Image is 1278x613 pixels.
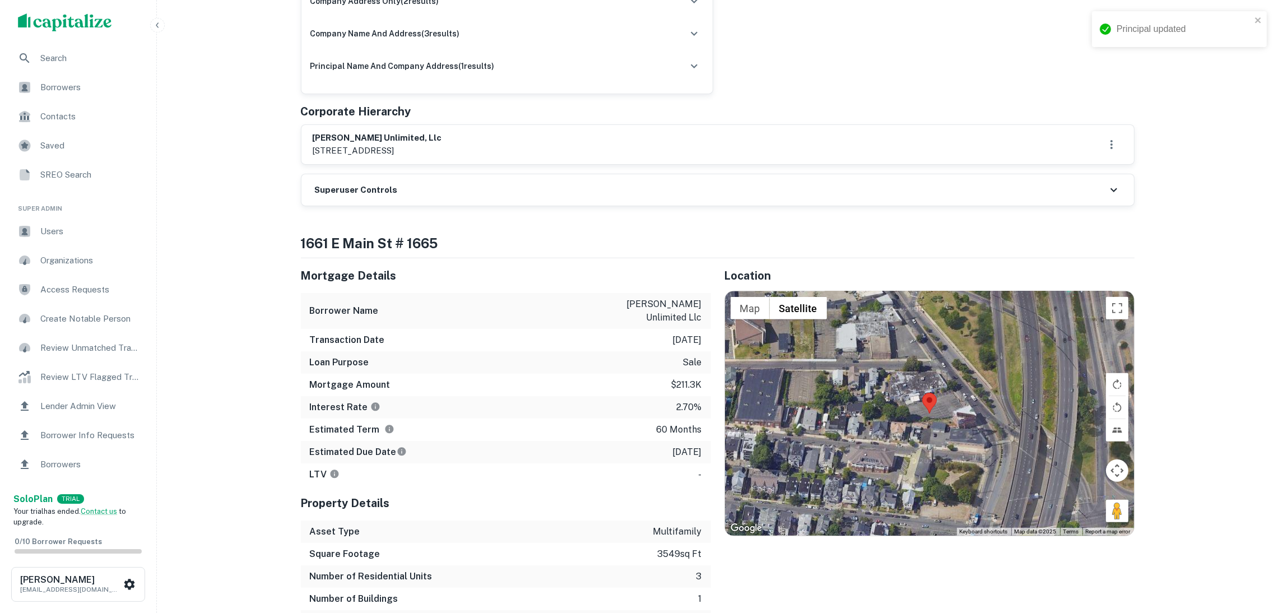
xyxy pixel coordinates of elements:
[310,423,394,436] h6: Estimated Term
[658,547,702,561] p: 3549 sq ft
[9,247,147,274] a: Organizations
[40,370,141,384] span: Review LTV Flagged Transactions
[13,493,53,506] a: SoloPlan
[683,356,702,369] p: sale
[301,267,711,284] h5: Mortgage Details
[9,132,147,159] a: Saved
[18,13,112,31] img: capitalize-logo.png
[310,570,433,583] h6: Number of Residential Units
[313,132,442,145] h6: [PERSON_NAME] unlimited, llc
[301,233,1135,253] h4: 1661 e main st # 1665
[13,507,126,527] span: Your trial has ended. to upgrade.
[310,445,407,459] h6: Estimated Due Date
[310,60,495,72] h6: principal name and company address ( 1 results)
[1106,297,1128,319] button: Toggle fullscreen view
[1106,459,1128,482] button: Map camera controls
[9,45,147,72] a: Search
[673,333,702,347] p: [DATE]
[1117,22,1251,36] div: Principal updated
[1106,500,1128,522] button: Drag Pegman onto the map to open Street View
[40,225,141,238] span: Users
[9,335,147,361] a: Review Unmatched Transactions
[20,575,121,584] h6: [PERSON_NAME]
[310,333,385,347] h6: Transaction Date
[40,81,141,94] span: Borrowers
[40,312,141,326] span: Create Notable Person
[40,110,141,123] span: Contacts
[9,451,147,478] a: Borrowers
[40,254,141,267] span: Organizations
[310,547,380,561] h6: Square Footage
[15,537,102,546] span: 0 / 10 Borrower Requests
[1086,528,1131,535] a: Report a map error
[9,393,147,420] a: Lender Admin View
[301,495,711,512] h5: Property Details
[40,283,141,296] span: Access Requests
[653,525,702,538] p: multifamily
[696,570,702,583] p: 3
[40,429,141,442] span: Borrower Info Requests
[370,402,380,412] svg: The interest rates displayed on the website are for informational purposes only and may be report...
[11,567,145,602] button: [PERSON_NAME][EMAIL_ADDRESS][DOMAIN_NAME]
[310,401,380,414] h6: Interest Rate
[9,191,147,218] li: Super Admin
[9,364,147,391] a: Review LTV Flagged Transactions
[310,378,391,392] h6: Mortgage Amount
[677,401,702,414] p: 2.70%
[40,458,141,471] span: Borrowers
[728,521,765,536] img: Google
[40,400,141,413] span: Lender Admin View
[673,445,702,459] p: [DATE]
[81,507,117,516] a: Contact us
[40,168,141,182] span: SREO Search
[9,276,147,303] a: Access Requests
[310,525,360,538] h6: Asset Type
[960,528,1008,536] button: Keyboard shortcuts
[9,422,147,449] a: Borrower Info Requests
[301,103,411,120] h5: Corporate Hierarchy
[40,139,141,152] span: Saved
[13,494,53,504] strong: Solo Plan
[9,161,147,188] a: SREO Search
[313,144,442,157] p: [STREET_ADDRESS]
[1254,16,1262,26] button: close
[9,305,147,332] a: Create Notable Person
[9,480,147,507] a: Email Testing
[699,592,702,606] p: 1
[671,378,702,392] p: $211.3k
[397,447,407,457] svg: Estimate is based on a standard schedule for this type of loan.
[9,103,147,130] a: Contacts
[1106,419,1128,442] button: Tilt map
[1106,396,1128,419] button: Rotate map counterclockwise
[731,297,770,319] button: Show street map
[699,468,702,481] p: -
[329,469,340,479] svg: LTVs displayed on the website are for informational purposes only and may be reported incorrectly...
[310,592,398,606] h6: Number of Buildings
[57,494,84,504] div: TRIAL
[724,267,1135,284] h5: Location
[1015,528,1057,535] span: Map data ©2025
[20,584,121,595] p: [EMAIL_ADDRESS][DOMAIN_NAME]
[9,218,147,245] a: Users
[310,468,340,481] h6: LTV
[1063,528,1079,535] a: Terms (opens in new tab)
[310,356,369,369] h6: Loan Purpose
[1106,373,1128,396] button: Rotate map clockwise
[601,298,702,324] p: [PERSON_NAME] unlimited llc
[9,74,147,101] div: Borrowers
[657,423,702,436] p: 60 months
[728,521,765,536] a: Open this area in Google Maps (opens a new window)
[1222,523,1278,577] iframe: Chat Widget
